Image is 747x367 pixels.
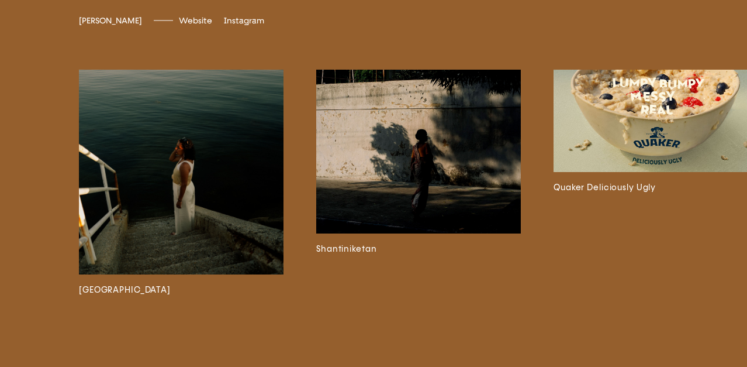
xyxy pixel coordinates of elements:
[79,284,283,297] h3: [GEOGRAPHIC_DATA]
[179,16,212,26] span: Website
[316,70,521,348] a: Shantiniketan
[316,243,521,256] h3: Shantiniketan
[224,16,264,26] a: Instagrammatt_russell
[224,16,264,26] span: Instagram
[79,70,283,348] a: [GEOGRAPHIC_DATA]
[79,16,142,26] span: [PERSON_NAME]
[179,16,212,26] a: Website[DOMAIN_NAME]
